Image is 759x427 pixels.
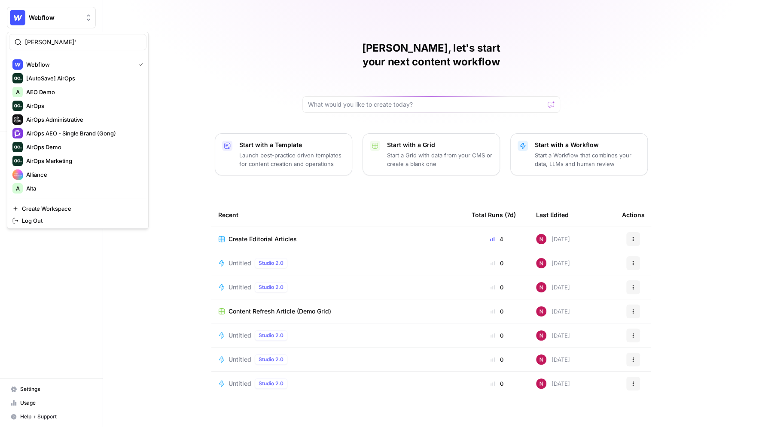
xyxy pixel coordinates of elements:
div: Workspace: Webflow [7,32,149,229]
p: Start with a Workflow [535,141,640,149]
span: Content Refresh Article (Demo Grid) [229,307,331,316]
div: [DATE] [536,306,570,316]
img: 809rsgs8fojgkhnibtwc28oh1nli [536,282,546,292]
div: 0 [472,283,522,292]
div: 0 [472,307,522,316]
span: Studio 2.0 [259,259,283,267]
div: 0 [472,331,522,340]
div: [DATE] [536,282,570,292]
img: Webflow Logo [10,10,25,25]
div: [DATE] [536,378,570,389]
span: A [16,88,20,96]
input: Search Workspaces [25,38,141,46]
span: Untitled [229,355,251,364]
div: 0 [472,355,522,364]
button: Workspace: Webflow [7,7,96,28]
p: Start a Workflow that combines your data, LLMs and human review [535,151,640,168]
button: Start with a GridStart a Grid with data from your CMS or create a blank one [363,133,500,175]
a: UntitledStudio 2.0 [218,354,458,365]
div: [DATE] [536,258,570,268]
img: AirOps Demo Logo [12,142,23,152]
button: Start with a WorkflowStart a Workflow that combines your data, LLMs and human review [510,133,648,175]
span: Create Editorial Articles [229,235,297,243]
a: Usage [7,396,96,410]
img: 809rsgs8fojgkhnibtwc28oh1nli [536,306,546,316]
img: 809rsgs8fojgkhnibtwc28oh1nli [536,354,546,365]
span: AirOps AEO - Single Brand (Gong) [26,129,140,138]
span: Log Out [22,216,140,225]
span: Alta [26,184,140,193]
div: [DATE] [536,330,570,341]
span: Studio 2.0 [259,380,283,387]
p: Start with a Template [239,141,345,149]
p: Start with a Grid [387,141,493,149]
span: Untitled [229,259,251,267]
span: Create Workspace [22,204,140,213]
a: Log Out [9,215,146,227]
button: Help + Support [7,410,96,424]
a: Create Editorial Articles [218,235,458,243]
span: Help + Support [20,413,92,421]
span: AirOps [26,101,140,110]
img: Webflow Logo [12,59,23,70]
a: Settings [7,382,96,396]
p: Launch best-practice driven templates for content creation and operations [239,151,345,168]
div: 4 [472,235,522,243]
div: [DATE] [536,354,570,365]
span: [AutoSave] AirOps [26,74,140,83]
span: Untitled [229,283,251,292]
div: Last Edited [536,203,569,227]
a: UntitledStudio 2.0 [218,282,458,292]
div: Recent [218,203,458,227]
div: [DATE] [536,234,570,244]
a: UntitledStudio 2.0 [218,258,458,268]
span: Untitled [229,331,251,340]
span: AirOps Administrative [26,115,140,124]
span: Webflow [26,60,132,69]
span: Usage [20,399,92,407]
span: Alliance [26,170,140,179]
span: Webflow [29,13,81,22]
a: UntitledStudio 2.0 [218,378,458,389]
p: Start a Grid with data from your CMS or create a blank one [387,151,493,168]
img: AirOps AEO - Single Brand (Gong) Logo [12,128,23,138]
a: Create Workspace [9,203,146,215]
div: Actions [622,203,645,227]
img: 809rsgs8fojgkhnibtwc28oh1nli [536,330,546,341]
span: AirOps Demo [26,143,140,151]
img: 809rsgs8fojgkhnibtwc28oh1nli [536,234,546,244]
img: [AutoSave] AirOps Logo [12,73,23,83]
img: 809rsgs8fojgkhnibtwc28oh1nli [536,258,546,268]
span: Studio 2.0 [259,356,283,363]
div: Total Runs (7d) [472,203,516,227]
input: What would you like to create today? [308,100,544,109]
a: UntitledStudio 2.0 [218,330,458,341]
span: Untitled [229,379,251,388]
div: 0 [472,259,522,267]
img: AirOps Administrative Logo [12,114,23,125]
button: Start with a TemplateLaunch best-practice driven templates for content creation and operations [215,133,352,175]
span: Settings [20,385,92,393]
img: 809rsgs8fojgkhnibtwc28oh1nli [536,378,546,389]
span: A [16,184,20,193]
span: Studio 2.0 [259,332,283,339]
img: Alliance Logo [12,169,23,180]
h1: [PERSON_NAME], let's start your next content workflow [302,41,560,69]
a: Content Refresh Article (Demo Grid) [218,307,458,316]
img: AirOps Marketing Logo [12,156,23,166]
span: AEO Demo [26,88,140,96]
span: Studio 2.0 [259,283,283,291]
span: AirOps Marketing [26,157,140,165]
div: 0 [472,379,522,388]
img: AirOps Logo [12,101,23,111]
